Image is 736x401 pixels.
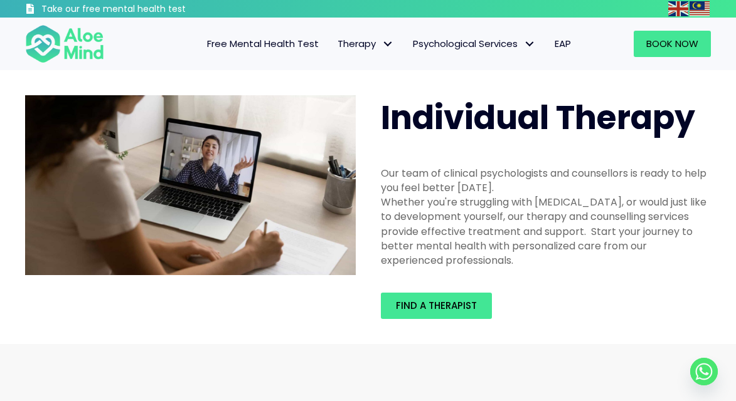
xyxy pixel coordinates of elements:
[117,31,580,57] nav: Menu
[668,1,690,16] a: English
[381,293,492,319] a: Find a therapist
[690,1,711,16] a: Malay
[521,35,539,53] span: Psychological Services: submenu
[25,95,356,275] img: Therapy online individual
[668,1,688,16] img: en
[396,299,477,312] span: Find a therapist
[25,24,104,64] img: Aloe mind Logo
[25,3,238,18] a: Take our free mental health test
[328,31,403,57] a: TherapyTherapy: submenu
[690,1,710,16] img: ms
[690,358,718,385] a: Whatsapp
[381,166,712,195] div: Our team of clinical psychologists and counsellors is ready to help you feel better [DATE].
[41,3,238,16] h3: Take our free mental health test
[646,37,698,50] span: Book Now
[545,31,580,57] a: EAP
[338,37,394,50] span: Therapy
[381,195,712,268] div: Whether you're struggling with [MEDICAL_DATA], or would just like to development yourself, our th...
[555,37,571,50] span: EAP
[379,35,397,53] span: Therapy: submenu
[381,95,695,140] span: Individual Therapy
[207,37,319,50] span: Free Mental Health Test
[634,31,711,57] a: Book Now
[403,31,545,57] a: Psychological ServicesPsychological Services: submenu
[413,37,536,50] span: Psychological Services
[198,31,328,57] a: Free Mental Health Test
